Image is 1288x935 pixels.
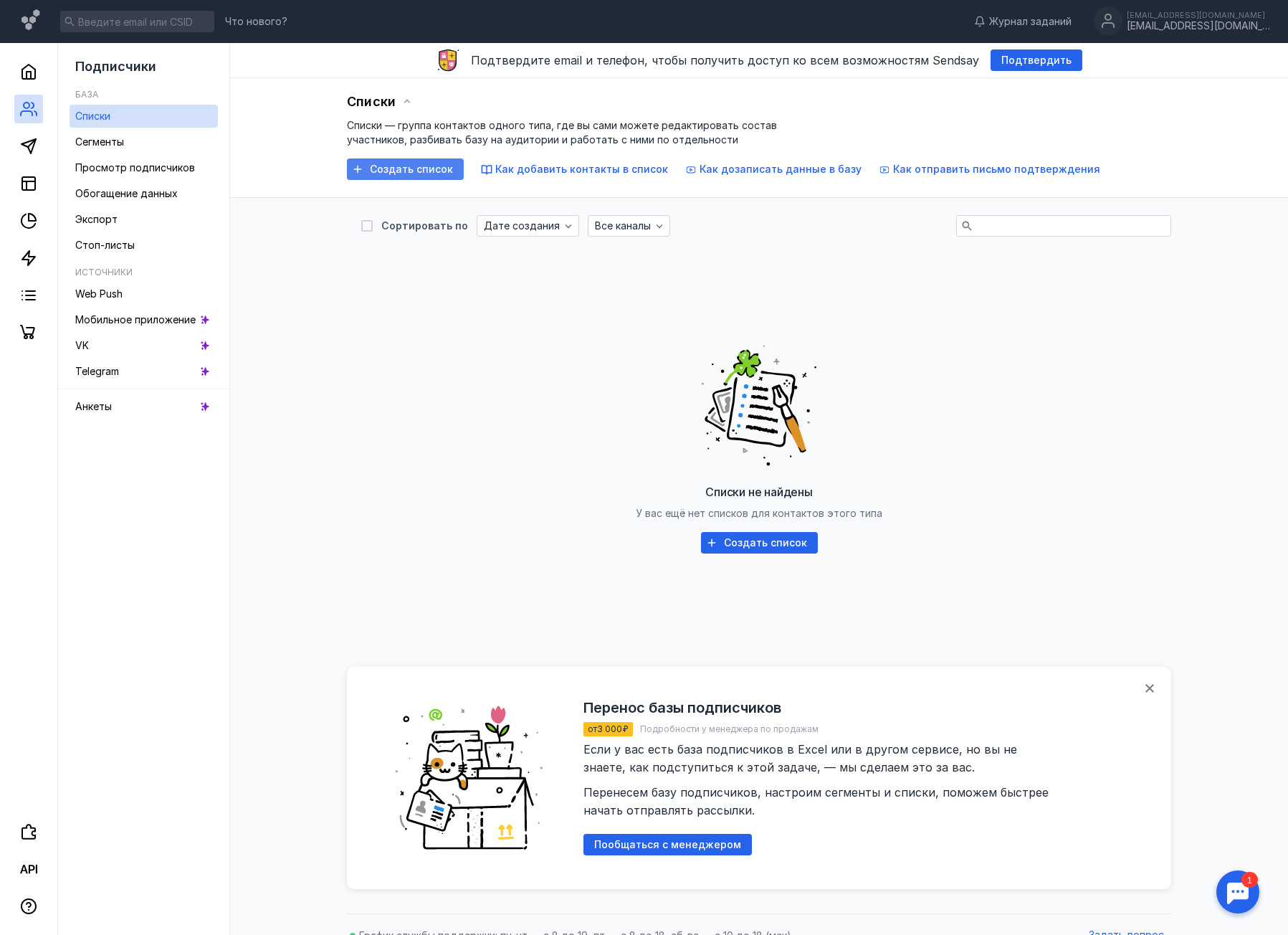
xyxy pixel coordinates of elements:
[989,14,1072,29] span: Журнал заданий
[70,182,218,205] a: Обогащение данных
[583,699,781,716] h2: Перенос базы подписчиков
[594,839,741,851] span: Пообщаться с менеджером
[347,158,464,180] button: Создать список
[640,723,819,734] span: Подробности у менеджера по продажам
[75,239,135,251] span: Стоп-листы
[484,220,560,232] span: Дате создания
[477,215,579,237] button: Дате создания
[32,9,49,24] div: 1
[347,94,396,110] span: Списки
[70,283,218,305] a: Web Push
[70,208,218,231] a: Экспорт
[595,220,651,232] span: Все каналы
[75,213,118,225] span: Экспорт
[60,11,214,32] input: Введите email или CSID
[225,16,287,27] span: Что нового?
[588,723,629,734] span: от 3 000 ₽
[701,532,818,554] button: Создать список
[75,365,119,377] span: Telegram
[75,110,110,122] span: Списки
[75,187,178,199] span: Обогащение данных
[75,136,124,148] span: Сегменты
[495,163,668,175] span: Как добавить контакты в список
[588,215,670,237] button: Все каналы
[705,485,813,499] span: Списки не найдены
[70,105,218,128] a: Списки
[75,89,98,100] h5: База
[75,288,123,300] span: Web Push
[75,161,195,174] span: Просмотр подписчиков
[75,339,89,351] span: VK
[700,163,862,175] span: Как дозаписать данные в базу
[70,156,218,179] a: Просмотр подписчиков
[1001,54,1072,67] span: Подтвердить
[347,119,777,146] span: Списки — группа контактов одного типа, где вы сами можете редактировать состав участников, разбив...
[583,742,1052,817] span: Если у вас есть база подписчиков в Excel или в другом сервисе, но вы не знаете, как подступиться ...
[967,14,1079,29] a: Журнал заданий
[75,59,156,74] span: Подписчики
[370,163,453,176] span: Создать список
[75,400,112,412] span: Анкеты
[70,395,218,418] a: Анкеты
[70,234,218,257] a: Стоп-листы
[481,162,668,176] button: Как добавить контакты в список
[471,53,979,67] span: Подтвердите email и телефон, чтобы получить доступ ко всем возможностям Sendsay
[893,163,1100,175] span: Как отправить письмо подтверждения
[991,49,1082,71] button: Подтвердить
[70,334,218,357] a: VK
[218,16,295,27] a: Что нового?
[685,162,862,176] button: Как дозаписать данные в базу
[75,267,133,277] h5: Источники
[583,834,752,855] button: Пообщаться с менеджером
[1127,11,1270,19] div: [EMAIL_ADDRESS][DOMAIN_NAME]
[383,688,562,868] img: ede9931b45d85a8c5f1be7e1d817e0cd.png
[381,221,468,231] div: Сортировать по
[1127,20,1270,32] div: [EMAIL_ADDRESS][DOMAIN_NAME]
[636,507,882,519] span: У вас ещё нет списков для контактов этого типа
[70,308,218,331] a: Мобильное приложение
[70,130,218,153] a: Сегменты
[879,162,1100,176] button: Как отправить письмо подтверждения
[75,313,196,326] span: Мобильное приложение
[70,360,218,383] a: Telegram
[724,537,807,549] span: Создать список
